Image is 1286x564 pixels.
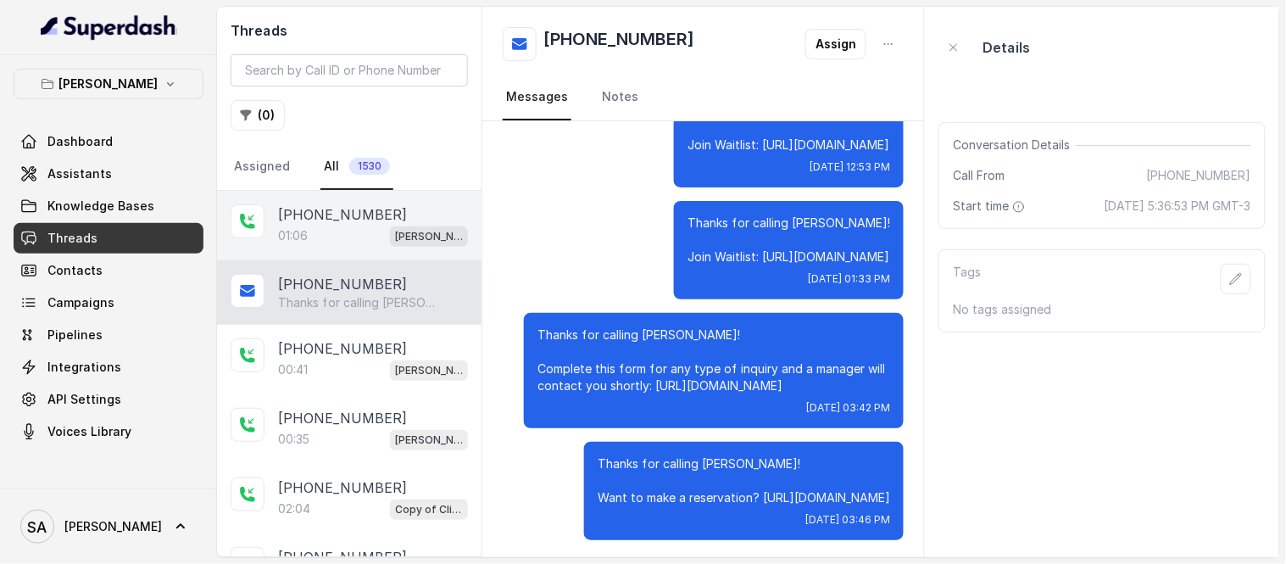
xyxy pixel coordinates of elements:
[598,75,642,120] a: Notes
[953,167,1005,184] span: Call From
[808,272,890,286] span: [DATE] 01:33 PM
[278,204,407,225] p: [PHONE_NUMBER]
[1147,167,1251,184] span: [PHONE_NUMBER]
[28,518,47,536] text: SA
[688,215,890,265] p: Thanks for calling [PERSON_NAME]! Join Waitlist: [URL][DOMAIN_NAME]
[47,294,114,311] span: Campaigns
[503,75,571,120] a: Messages
[41,14,177,41] img: light.svg
[278,227,308,244] p: 01:06
[47,133,113,150] span: Dashboard
[64,518,162,535] span: [PERSON_NAME]
[14,159,203,189] a: Assistants
[598,455,890,506] p: Thanks for calling [PERSON_NAME]! Want to make a reservation? [URL][DOMAIN_NAME]
[278,338,407,359] p: [PHONE_NUMBER]
[688,103,890,154] p: Thanks for calling [PERSON_NAME]! Join Waitlist: [URL][DOMAIN_NAME]
[47,359,121,376] span: Integrations
[278,431,309,448] p: 00:35
[231,144,293,190] a: Assigned
[805,29,866,59] button: Assign
[953,198,1029,215] span: Start time
[231,54,468,87] input: Search by Call ID or Phone Number
[395,501,463,518] p: Copy of Client Name / Testing
[231,144,468,190] nav: Tabs
[47,198,154,215] span: Knowledge Bases
[14,352,203,383] a: Integrations
[278,500,310,517] p: 02:04
[349,158,390,175] span: 1530
[231,100,285,131] button: (0)
[503,75,904,120] nav: Tabs
[47,165,112,182] span: Assistants
[278,294,441,311] p: Thanks for calling [PERSON_NAME]! Want to make a reservation? [URL][DOMAIN_NAME]
[14,69,203,99] button: [PERSON_NAME]
[1105,198,1251,215] span: [DATE] 5:36:53 PM GMT-3
[14,126,203,157] a: Dashboard
[14,223,203,254] a: Threads
[47,327,103,343] span: Pipelines
[395,362,463,379] p: [PERSON_NAME]
[278,408,407,428] p: [PHONE_NUMBER]
[543,27,694,61] h2: [PHONE_NUMBER]
[805,513,890,527] span: [DATE] 03:46 PM
[14,384,203,415] a: API Settings
[47,230,97,247] span: Threads
[953,137,1077,154] span: Conversation Details
[320,144,393,190] a: All1530
[47,391,121,408] span: API Settings
[983,37,1030,58] p: Details
[278,477,407,498] p: [PHONE_NUMBER]
[537,327,890,394] p: Thanks for calling [PERSON_NAME]! Complete this form for any type of inquiry and a manager will c...
[59,74,159,94] p: [PERSON_NAME]
[806,401,890,415] span: [DATE] 03:42 PM
[14,191,203,221] a: Knowledge Bases
[395,432,463,449] p: [PERSON_NAME]
[14,320,203,350] a: Pipelines
[953,264,981,294] p: Tags
[953,301,1251,318] p: No tags assigned
[810,160,890,174] span: [DATE] 12:53 PM
[14,503,203,550] a: [PERSON_NAME]
[14,255,203,286] a: Contacts
[278,274,407,294] p: [PHONE_NUMBER]
[14,288,203,318] a: Campaigns
[47,262,103,279] span: Contacts
[395,228,463,245] p: [PERSON_NAME]
[231,20,468,41] h2: Threads
[47,423,131,440] span: Voices Library
[278,361,308,378] p: 00:41
[14,416,203,447] a: Voices Library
